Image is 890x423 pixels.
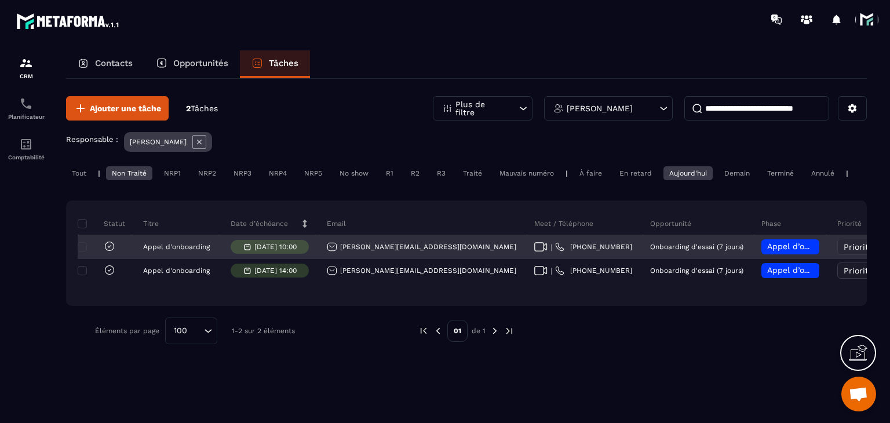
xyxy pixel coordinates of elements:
[650,267,743,275] p: Onboarding d'essai (7 jours)
[844,266,873,275] span: Priorité
[192,166,222,180] div: NRP2
[767,242,877,251] span: Appel d’onboarding planifié
[158,166,187,180] div: NRP1
[567,104,633,112] p: [PERSON_NAME]
[66,166,92,180] div: Tout
[3,154,49,161] p: Comptabilité
[3,114,49,120] p: Planificateur
[231,219,288,228] p: Date d’échéance
[663,166,713,180] div: Aujourd'hui
[761,166,800,180] div: Terminé
[494,166,560,180] div: Mauvais numéro
[3,48,49,88] a: formationformationCRM
[550,267,552,275] span: |
[718,166,756,180] div: Demain
[418,326,429,336] img: prev
[534,219,593,228] p: Meet / Téléphone
[650,243,743,251] p: Onboarding d'essai (7 jours)
[761,219,781,228] p: Phase
[254,267,297,275] p: [DATE] 14:00
[472,326,486,336] p: de 1
[130,138,187,146] p: [PERSON_NAME]
[504,326,515,336] img: next
[844,242,873,251] span: Priorité
[98,169,100,177] p: |
[143,267,210,275] p: Appel d'onboarding
[66,135,118,144] p: Responsable :
[566,169,568,177] p: |
[143,243,210,251] p: Appel d'onboarding
[95,58,133,68] p: Contacts
[90,103,161,114] span: Ajouter une tâche
[95,327,159,335] p: Éléments par page
[263,166,293,180] div: NRP4
[186,103,218,114] p: 2
[841,377,876,411] div: Ouvrir le chat
[269,58,298,68] p: Tâches
[232,327,295,335] p: 1-2 sur 2 éléments
[240,50,310,78] a: Tâches
[447,320,468,342] p: 01
[431,166,451,180] div: R3
[327,219,346,228] p: Email
[19,137,33,151] img: accountant
[298,166,328,180] div: NRP5
[555,266,632,275] a: [PHONE_NUMBER]
[19,56,33,70] img: formation
[106,166,152,180] div: Non Traité
[455,100,506,116] p: Plus de filtre
[81,219,125,228] p: Statut
[550,243,552,251] span: |
[173,58,228,68] p: Opportunités
[574,166,608,180] div: À faire
[846,169,848,177] p: |
[191,104,218,113] span: Tâches
[614,166,658,180] div: En retard
[16,10,121,31] img: logo
[334,166,374,180] div: No show
[170,324,191,337] span: 100
[405,166,425,180] div: R2
[3,88,49,129] a: schedulerschedulerPlanificateur
[555,242,632,251] a: [PHONE_NUMBER]
[143,219,159,228] p: Titre
[66,50,144,78] a: Contacts
[3,73,49,79] p: CRM
[433,326,443,336] img: prev
[66,96,169,121] button: Ajouter une tâche
[650,219,691,228] p: Opportunité
[165,318,217,344] div: Search for option
[228,166,257,180] div: NRP3
[837,219,862,228] p: Priorité
[191,324,201,337] input: Search for option
[767,265,877,275] span: Appel d’onboarding planifié
[457,166,488,180] div: Traité
[805,166,840,180] div: Annulé
[144,50,240,78] a: Opportunités
[490,326,500,336] img: next
[380,166,399,180] div: R1
[254,243,297,251] p: [DATE] 10:00
[3,129,49,169] a: accountantaccountantComptabilité
[19,97,33,111] img: scheduler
